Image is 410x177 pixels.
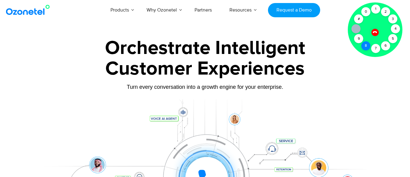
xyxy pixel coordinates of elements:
[371,5,380,14] div: 1
[388,15,398,24] div: 3
[388,34,398,43] div: 5
[15,84,395,90] div: Turn every conversation into a growth engine for your enterprise.
[381,41,390,50] div: 6
[361,41,371,50] div: 8
[391,24,400,33] div: 4
[15,38,395,58] div: Orchestrate Intelligent
[381,7,390,16] div: 2
[15,54,395,83] div: Customer Experiences
[371,44,380,53] div: 7
[361,7,371,16] div: 0
[268,3,320,17] a: Request a Demo
[354,15,363,24] div: #
[354,34,363,43] div: 9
